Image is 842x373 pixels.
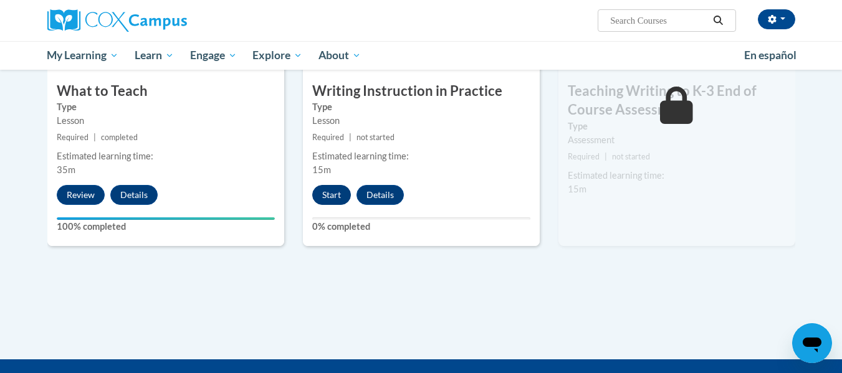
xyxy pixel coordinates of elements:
[356,185,404,205] button: Details
[47,9,284,32] a: Cox Campus
[558,82,795,120] h3: Teaching Writing to K-3 End of Course Assessment
[244,41,310,70] a: Explore
[709,13,727,28] button: Search
[612,152,650,161] span: not started
[101,133,138,142] span: completed
[758,9,795,29] button: Account Settings
[57,220,275,234] label: 100% completed
[312,133,344,142] span: Required
[312,164,331,175] span: 15m
[356,133,395,142] span: not started
[318,48,361,63] span: About
[568,169,786,182] div: Estimated learning time:
[182,41,245,70] a: Engage
[57,114,275,128] div: Lesson
[29,41,814,70] div: Main menu
[349,133,352,142] span: |
[57,133,89,142] span: Required
[57,149,275,163] div: Estimated learning time:
[93,133,96,142] span: |
[303,82,540,101] h3: Writing Instruction in Practice
[736,42,805,68] a: En español
[568,184,586,194] span: 15m
[568,152,600,161] span: Required
[605,152,607,161] span: |
[312,114,530,128] div: Lesson
[568,120,786,133] label: Type
[57,100,275,114] label: Type
[312,149,530,163] div: Estimated learning time:
[312,100,530,114] label: Type
[135,48,174,63] span: Learn
[39,41,127,70] a: My Learning
[57,164,75,175] span: 35m
[252,48,302,63] span: Explore
[744,49,797,62] span: En español
[127,41,182,70] a: Learn
[57,185,105,205] button: Review
[110,185,158,205] button: Details
[47,82,284,101] h3: What to Teach
[792,323,832,363] iframe: Button to launch messaging window
[47,9,187,32] img: Cox Campus
[310,41,369,70] a: About
[312,220,530,234] label: 0% completed
[609,13,709,28] input: Search Courses
[47,48,118,63] span: My Learning
[57,217,275,220] div: Your progress
[190,48,237,63] span: Engage
[312,185,351,205] button: Start
[568,133,786,147] div: Assessment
